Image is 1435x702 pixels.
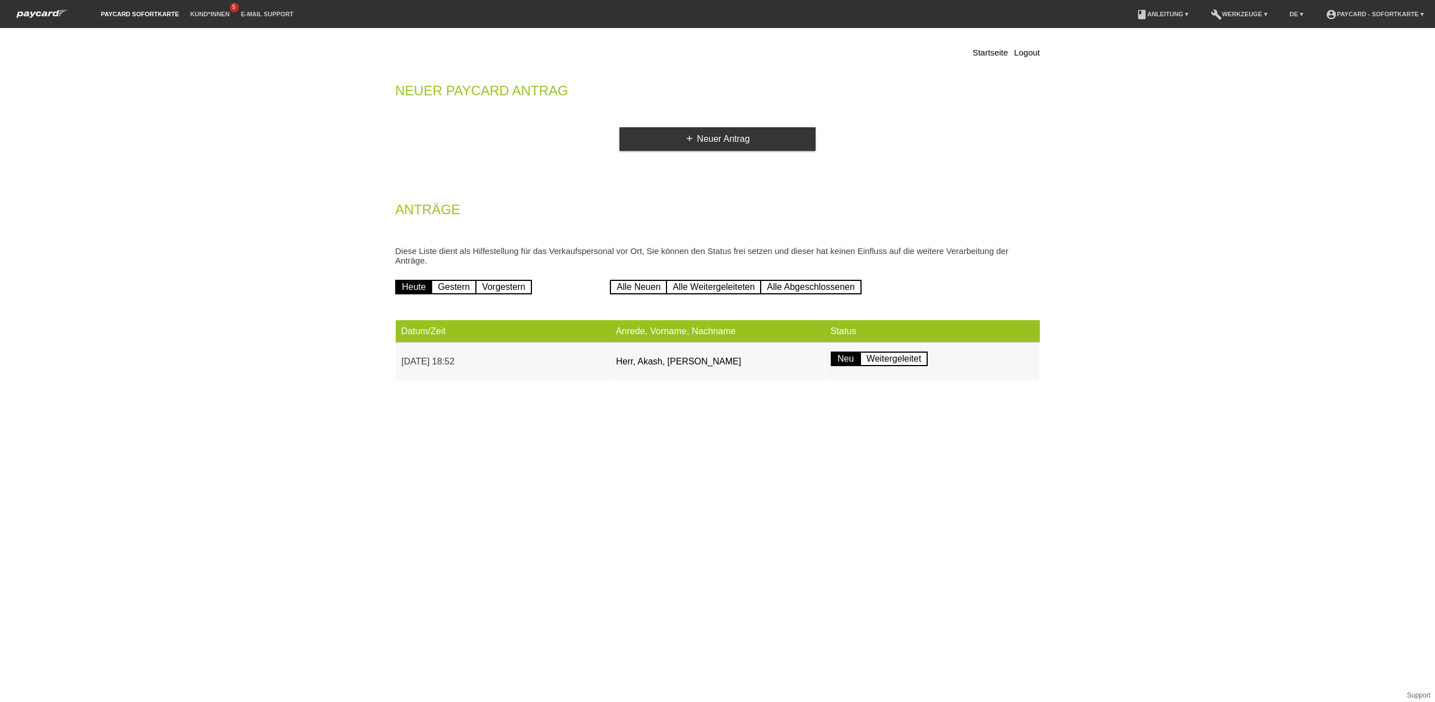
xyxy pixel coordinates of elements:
[825,320,1040,343] th: Status
[475,280,532,294] a: Vorgestern
[395,246,1040,265] p: Diese Liste dient als Hilfestellung für das Verkaufspersonal vor Ort, Sie können den Status frei ...
[619,127,816,151] a: addNeuer Antrag
[1284,11,1309,17] a: DE ▾
[1205,11,1273,17] a: buildWerkzeuge ▾
[1320,11,1429,17] a: account_circlepaycard - Sofortkarte ▾
[1407,691,1431,699] a: Support
[666,280,761,294] a: Alle Weitergeleiteten
[610,280,667,294] a: Alle Neuen
[431,280,476,294] a: Gestern
[395,280,433,294] a: Heute
[760,280,862,294] a: Alle Abgeschlossenen
[610,320,825,343] th: Anrede, Vorname, Nachname
[11,13,73,21] a: paycard Sofortkarte
[184,11,235,17] a: Kund*innen
[230,3,239,12] span: 5
[1326,9,1337,20] i: account_circle
[685,134,694,143] i: add
[860,352,928,366] a: Weitergeleitet
[1136,9,1147,20] i: book
[396,320,610,343] th: Datum/Zeit
[95,11,184,17] a: paycard Sofortkarte
[396,343,610,381] td: [DATE] 18:52
[235,11,299,17] a: E-Mail Support
[1211,9,1222,20] i: build
[831,352,860,366] a: Neu
[395,204,1040,221] h2: Anträge
[616,357,741,366] a: Herr, Akash, [PERSON_NAME]
[1014,48,1040,57] a: Logout
[11,8,73,20] img: paycard Sofortkarte
[1131,11,1194,17] a: bookAnleitung ▾
[395,85,1040,102] h2: Neuer Paycard Antrag
[973,48,1008,57] a: Startseite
